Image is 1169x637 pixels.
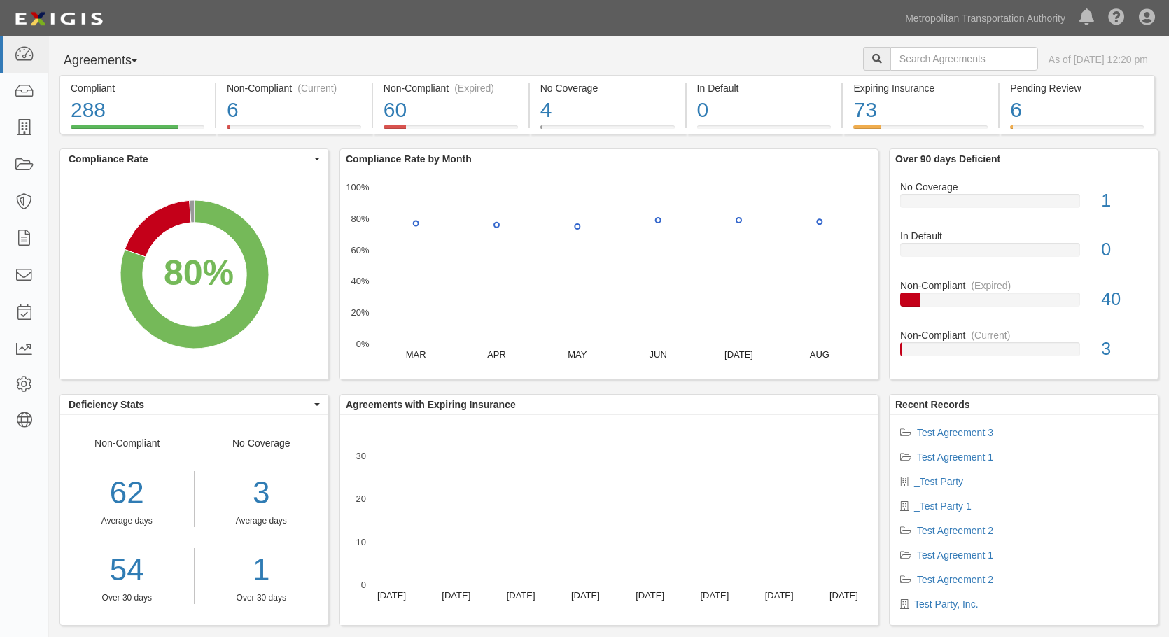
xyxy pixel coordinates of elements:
[971,279,1011,293] div: (Expired)
[69,152,311,166] span: Compliance Rate
[60,149,328,169] button: Compliance Rate
[346,182,370,192] text: 100%
[205,471,318,515] div: 3
[454,81,494,95] div: (Expired)
[351,276,369,286] text: 40%
[1091,287,1158,312] div: 40
[895,153,1000,164] b: Over 90 days Deficient
[10,6,107,31] img: logo-5460c22ac91f19d4615b14bd174203de0afe785f0fc80cf4dbbc73dc1793850b.png
[406,349,426,360] text: MAR
[890,328,1158,342] div: Non-Compliant
[917,574,993,585] a: Test Agreement 2
[700,590,729,601] text: [DATE]
[914,598,979,610] a: Test Party, Inc.
[890,229,1158,243] div: In Default
[351,307,369,318] text: 20%
[914,476,963,487] a: _Test Party
[205,515,318,527] div: Average days
[540,95,675,125] div: 4
[361,580,366,590] text: 0
[917,427,993,438] a: Test Agreement 3
[540,81,675,95] div: No Coverage
[373,125,528,136] a: Non-Compliant(Expired)60
[724,349,753,360] text: [DATE]
[900,279,1147,328] a: Non-Compliant(Expired)40
[971,328,1010,342] div: (Current)
[346,399,516,410] b: Agreements with Expiring Insurance
[69,398,311,412] span: Deficiency Stats
[900,180,1147,230] a: No Coverage1
[346,153,472,164] b: Compliance Rate by Month
[507,590,535,601] text: [DATE]
[843,125,998,136] a: Expiring Insurance73
[829,590,858,601] text: [DATE]
[340,169,878,379] svg: A chart.
[890,180,1158,194] div: No Coverage
[900,328,1147,367] a: Non-Compliant(Current)3
[1049,52,1148,66] div: As of [DATE] 12:20 pm
[377,590,406,601] text: [DATE]
[650,349,667,360] text: JUN
[571,590,600,601] text: [DATE]
[1091,188,1158,213] div: 1
[890,279,1158,293] div: Non-Compliant
[216,125,372,136] a: Non-Compliant(Current)6
[71,81,204,95] div: Compliant
[697,81,832,95] div: In Default
[227,95,361,125] div: 6
[60,592,194,604] div: Over 30 days
[356,339,370,349] text: 0%
[384,81,518,95] div: Non-Compliant (Expired)
[1091,337,1158,362] div: 3
[71,95,204,125] div: 288
[351,213,369,224] text: 80%
[1000,125,1155,136] a: Pending Review6
[890,47,1038,71] input: Search Agreements
[917,549,993,561] a: Test Agreement 1
[636,590,664,601] text: [DATE]
[227,81,361,95] div: Non-Compliant (Current)
[356,536,366,547] text: 10
[917,525,993,536] a: Test Agreement 2
[568,349,587,360] text: MAY
[765,590,794,601] text: [DATE]
[687,125,842,136] a: In Default0
[164,248,234,299] div: 80%
[60,395,328,414] button: Deficiency Stats
[205,548,318,592] a: 1
[697,95,832,125] div: 0
[530,125,685,136] a: No Coverage4
[900,229,1147,279] a: In Default0
[60,471,194,515] div: 62
[442,590,470,601] text: [DATE]
[205,592,318,604] div: Over 30 days
[59,47,164,75] button: Agreements
[914,500,972,512] a: _Test Party 1
[297,81,337,95] div: (Current)
[898,4,1072,32] a: Metropolitan Transportation Authority
[1010,95,1144,125] div: 6
[356,493,366,504] text: 20
[340,415,878,625] svg: A chart.
[917,451,993,463] a: Test Agreement 1
[60,515,194,527] div: Average days
[487,349,506,360] text: APR
[895,399,970,410] b: Recent Records
[1091,237,1158,262] div: 0
[195,436,329,604] div: No Coverage
[1108,10,1125,27] i: Help Center - Complianz
[384,95,518,125] div: 60
[60,169,328,379] svg: A chart.
[1010,81,1144,95] div: Pending Review
[853,95,988,125] div: 73
[59,125,215,136] a: Compliant288
[60,548,194,592] a: 54
[351,244,369,255] text: 60%
[810,349,829,360] text: AUG
[853,81,988,95] div: Expiring Insurance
